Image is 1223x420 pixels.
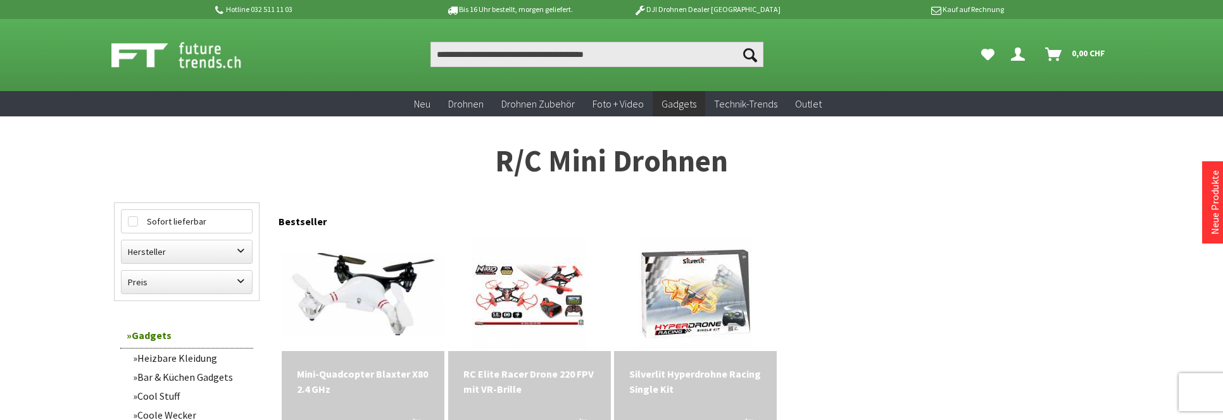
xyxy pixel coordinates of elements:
span: Neu [414,97,430,110]
span: 0,00 CHF [1072,43,1105,63]
a: Drohnen Zubehör [492,91,584,117]
div: Silverlit Hyperdrohne Racing Single Kit [629,366,762,397]
label: Preis [122,271,252,293]
a: RC Elite Racer Drone 220 FPV mit VR-Brille 150,46 CHF In den Warenkorb [463,366,596,397]
a: Dein Konto [1006,42,1035,67]
img: Shop Futuretrends - zur Startseite wechseln [111,39,269,71]
button: Suchen [737,42,763,67]
h1: R/C Mini Drohnen [114,145,1109,177]
div: Mini-Quadcopter Blaxter X80 2.4 GHz [297,366,429,397]
span: Foto + Video [593,97,644,110]
label: Hersteller [122,240,252,263]
span: Gadgets [662,97,696,110]
a: Neue Produkte [1208,170,1221,235]
img: Mini-Quadcopter Blaxter X80 2.4 GHz [282,253,444,335]
a: Warenkorb [1040,42,1112,67]
img: Silverlit Hyperdrohne Racing Single Kit [639,237,753,351]
a: Foto + Video [584,91,653,117]
label: Sofort lieferbar [122,210,252,233]
p: Bis 16 Uhr bestellt, morgen geliefert. [410,2,608,17]
a: Neu [405,91,439,117]
a: Silverlit Hyperdrohne Racing Single Kit 59,57 CHF In den Warenkorb [629,366,762,397]
p: DJI Drohnen Dealer [GEOGRAPHIC_DATA] [608,2,806,17]
p: Kauf auf Rechnung [806,2,1003,17]
div: Bestseller [279,202,1109,234]
a: Outlet [786,91,831,117]
a: Meine Favoriten [975,42,1001,67]
a: Gadgets [653,91,705,117]
a: Drohnen [439,91,492,117]
a: Heizbare Kleidung [127,349,253,367]
img: RC Elite Racer Drone 220 FPV mit VR-Brille [472,237,586,351]
p: Hotline 032 511 11 03 [213,2,410,17]
a: Technik-Trends [705,91,786,117]
input: Produkt, Marke, Kategorie, EAN, Artikelnummer… [430,42,763,67]
span: Outlet [795,97,822,110]
a: Gadgets [120,323,253,349]
span: Technik-Trends [714,97,777,110]
a: Bar & Küchen Gadgets [127,367,253,386]
a: Cool Stuff [127,386,253,405]
span: Drohnen Zubehör [501,97,575,110]
div: RC Elite Racer Drone 220 FPV mit VR-Brille [463,366,596,397]
a: Mini-Quadcopter Blaxter X80 2.4 GHz 35,03 CHF In den Warenkorb [297,366,429,397]
span: Drohnen [448,97,484,110]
